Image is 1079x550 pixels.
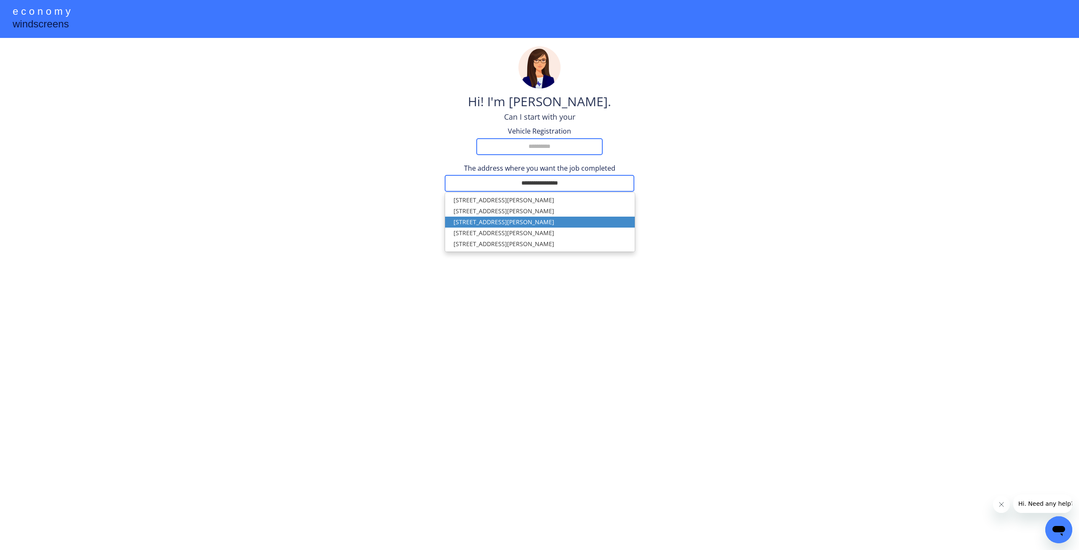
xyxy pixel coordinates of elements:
[445,217,635,228] p: [STREET_ADDRESS][PERSON_NAME]
[1013,494,1072,513] iframe: Message from company
[504,112,575,122] div: Can I start with your
[445,228,635,239] p: [STREET_ADDRESS][PERSON_NAME]
[13,4,70,20] div: e c o n o m y
[497,126,582,136] div: Vehicle Registration
[5,6,61,13] span: Hi. Need any help?
[445,164,634,173] div: The address where you want the job completed
[445,195,635,206] p: [STREET_ADDRESS][PERSON_NAME]
[993,496,1010,513] iframe: Close message
[445,206,635,217] p: [STREET_ADDRESS][PERSON_NAME]
[13,17,69,33] div: windscreens
[468,93,611,112] div: Hi! I'm [PERSON_NAME].
[1045,516,1072,543] iframe: Button to launch messaging window
[445,239,635,250] p: [STREET_ADDRESS][PERSON_NAME]
[518,46,561,89] img: madeline.png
